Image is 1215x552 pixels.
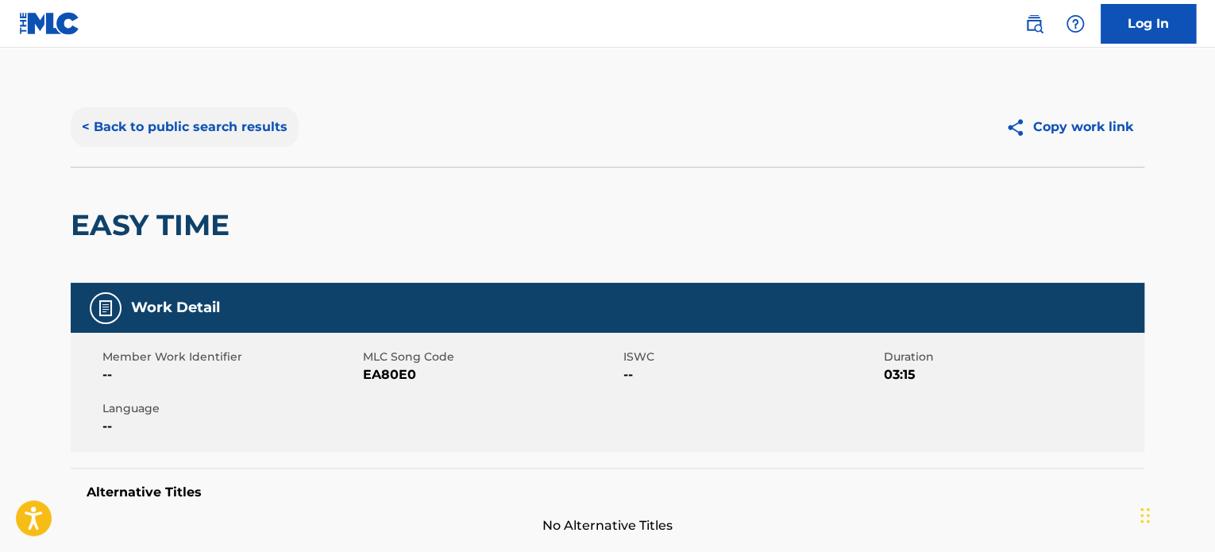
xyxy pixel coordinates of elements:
[87,484,1128,500] h5: Alternative Titles
[363,349,619,365] span: MLC Song Code
[131,299,220,317] h5: Work Detail
[71,516,1144,535] span: No Alternative Titles
[96,299,115,318] img: Work Detail
[884,365,1140,384] span: 03:15
[102,365,359,384] span: --
[1101,4,1196,44] a: Log In
[623,349,880,365] span: ISWC
[1059,8,1091,40] div: Help
[71,107,299,147] button: < Back to public search results
[994,107,1144,147] button: Copy work link
[19,12,80,35] img: MLC Logo
[71,207,237,243] h2: EASY TIME
[102,400,359,417] span: Language
[102,417,359,436] span: --
[1136,476,1215,552] iframe: Chat Widget
[363,365,619,384] span: EA80E0
[102,349,359,365] span: Member Work Identifier
[1005,118,1033,137] img: Copy work link
[1066,14,1085,33] img: help
[1018,8,1050,40] a: Public Search
[1140,492,1150,539] div: Drag
[1024,14,1043,33] img: search
[884,349,1140,365] span: Duration
[623,365,880,384] span: --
